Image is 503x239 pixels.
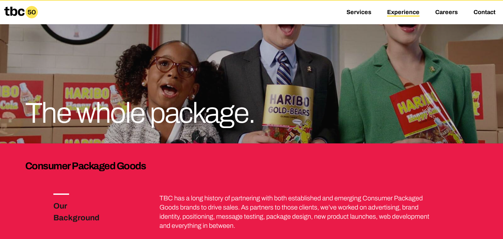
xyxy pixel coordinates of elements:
[346,9,371,17] a: Services
[25,99,277,128] h1: The whole package.
[159,193,435,230] p: TBC has a long history of partnering with both established and emerging Consumer Packaged Goods b...
[387,9,419,17] a: Experience
[25,159,478,173] h3: Consumer Packaged Goods
[474,9,495,17] a: Contact
[435,9,458,17] a: Careers
[53,200,116,224] h3: Our Background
